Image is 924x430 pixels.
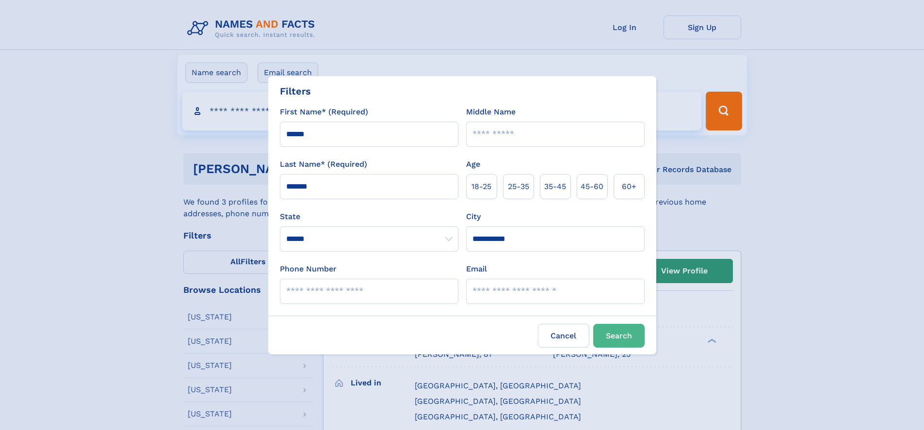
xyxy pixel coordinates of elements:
[280,159,367,170] label: Last Name* (Required)
[466,106,516,118] label: Middle Name
[581,181,603,192] span: 45‑60
[280,84,311,98] div: Filters
[280,211,458,223] label: State
[471,181,491,192] span: 18‑25
[593,324,645,348] button: Search
[466,263,487,275] label: Email
[466,159,480,170] label: Age
[622,181,636,192] span: 60+
[538,324,589,348] label: Cancel
[544,181,566,192] span: 35‑45
[280,106,368,118] label: First Name* (Required)
[508,181,529,192] span: 25‑35
[280,263,337,275] label: Phone Number
[466,211,481,223] label: City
